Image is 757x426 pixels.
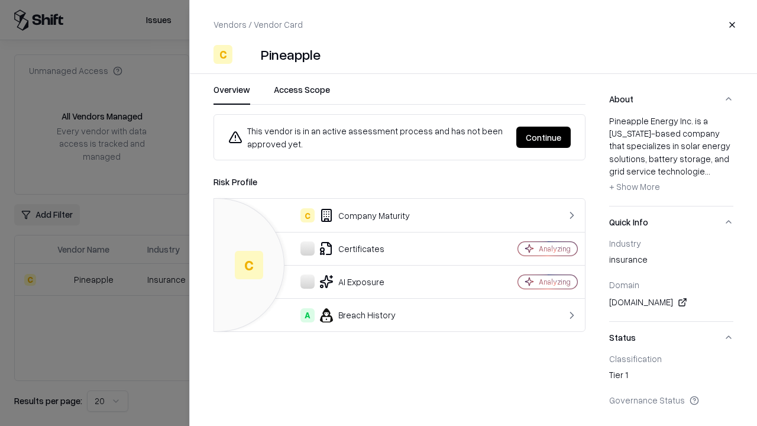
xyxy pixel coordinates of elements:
div: About [609,115,733,206]
div: Pineapple Energy Inc. is a [US_STATE]-based company that specializes in solar energy solutions, b... [609,115,733,196]
span: ... [705,166,710,176]
button: About [609,83,733,115]
button: Overview [213,83,250,105]
div: Industry [609,238,733,248]
div: Company Maturity [224,208,477,222]
button: + Show More [609,177,660,196]
div: Risk Profile [213,175,585,189]
div: This vendor is in an active assessment process and has not been approved yet. [228,124,507,150]
div: Domain [609,279,733,290]
div: Analyzing [539,244,571,254]
button: Quick Info [609,206,733,238]
div: Certificates [224,241,477,256]
div: Tier 1 [609,369,733,385]
div: AI Exposure [224,275,477,289]
span: + Show More [609,181,660,192]
div: A [300,308,315,322]
img: Pineapple [237,45,256,64]
div: Quick Info [609,238,733,321]
div: Governance Status [609,395,733,405]
div: C [235,251,263,279]
div: [DOMAIN_NAME] [609,295,733,309]
button: Status [609,322,733,353]
button: Access Scope [274,83,330,105]
div: Breach History [224,308,477,322]
div: C [300,208,315,222]
div: Pineapple [261,45,321,64]
div: insurance [609,253,733,270]
div: Classification [609,353,733,364]
button: Continue [516,127,571,148]
p: Vendors / Vendor Card [213,18,303,31]
div: Analyzing [539,277,571,287]
div: C [213,45,232,64]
